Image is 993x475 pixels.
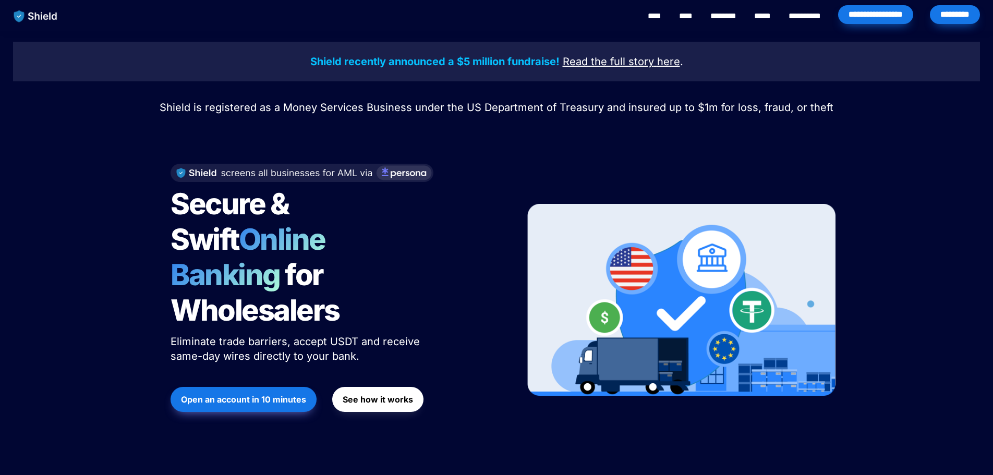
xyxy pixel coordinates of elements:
strong: See how it works [343,394,413,405]
img: website logo [9,5,63,27]
span: Online Banking [171,222,336,293]
span: Eliminate trade barriers, accept USDT and receive same-day wires directly to your bank. [171,335,423,362]
button: See how it works [332,387,423,412]
strong: Open an account in 10 minutes [181,394,306,405]
strong: Shield recently announced a $5 million fundraise! [310,55,560,68]
a: Open an account in 10 minutes [171,382,317,417]
span: . [680,55,683,68]
span: Secure & Swift [171,186,294,257]
a: Read the full story [563,57,654,67]
button: Open an account in 10 minutes [171,387,317,412]
a: See how it works [332,382,423,417]
span: for Wholesalers [171,257,340,328]
u: Read the full story [563,55,654,68]
u: here [657,55,680,68]
a: here [657,57,680,67]
span: Shield is registered as a Money Services Business under the US Department of Treasury and insured... [160,101,833,114]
